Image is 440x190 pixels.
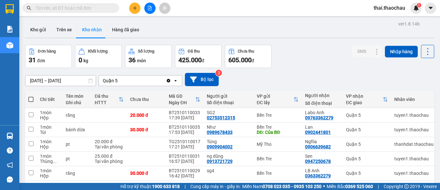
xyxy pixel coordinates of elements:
div: Quận 5 [346,127,388,132]
div: Tên món [66,94,88,99]
button: caret-down [425,3,436,14]
span: ... [53,159,57,164]
div: 0909904002 [207,144,233,149]
div: Bến Tre [257,125,299,130]
span: đ [202,58,204,63]
div: BT2510110033 [169,110,200,115]
div: VP nhận [346,94,383,99]
div: BT2510110035 [169,125,200,130]
div: Số điện thoại [305,101,340,106]
div: BT2510110029 [169,168,200,173]
span: 425.000 [178,56,202,64]
div: 20.000 đ [95,139,124,144]
span: 31 [29,56,36,64]
th: Toggle SortBy [91,91,127,108]
input: Selected Quận 5. [118,77,119,84]
strong: 0708 023 035 - 0935 103 250 [263,184,321,189]
div: Túi [40,130,59,135]
span: search [27,6,31,10]
sup: 1 [417,3,421,7]
span: đơn [37,58,45,63]
button: Đã thu425.000đ [175,45,222,68]
div: Bến Tre [257,171,299,176]
div: 1 món [40,110,59,115]
div: 17:53 [DATE] [169,130,200,135]
div: VP gửi [257,94,293,99]
div: TG2510110017 [169,139,200,144]
div: tuyen1.thaochau [394,171,434,176]
div: Đơn hàng [38,49,56,54]
strong: 1900 633 818 [152,184,180,189]
div: Quận 5 [346,142,388,147]
div: pt [66,142,88,147]
th: Toggle SortBy [253,91,302,108]
div: Bến Tre [257,156,299,161]
button: SMS [352,45,371,57]
span: | [378,183,379,190]
div: 1 món [40,154,59,159]
div: khắc duy [207,183,250,188]
div: Khối lượng [88,49,108,54]
div: 0902441801 [305,130,331,135]
div: răng [66,171,88,176]
span: message [7,176,13,183]
button: Khối lượng0kg [75,45,122,68]
div: 1 món [40,125,59,130]
div: ĐC giao [346,100,383,105]
div: SG2 [207,110,250,115]
div: ver 1.8.146 [398,20,420,27]
span: đ [252,58,254,63]
div: pt [66,156,88,161]
div: 0906639682 [305,144,331,149]
div: Tùng [207,139,250,144]
button: file-add [144,3,156,14]
div: ng dũng [207,154,250,159]
div: thanhdat.thaochau [394,142,434,147]
div: 16:57 [DATE] [169,159,200,164]
div: Quận 5 [346,156,388,161]
div: 0947250678 [305,159,331,164]
span: caret-down [428,5,434,11]
button: aim [159,3,170,14]
div: 25.000 đ [95,154,124,159]
div: 0989678433 [207,130,233,135]
div: Mã GD [169,94,195,99]
div: 0363362279 [305,173,331,178]
div: 20.000 đ [130,113,162,118]
div: Bến Tre [257,113,299,118]
span: 36 [129,56,136,64]
button: Kho nhận [77,22,107,37]
div: Quận 5 [346,113,388,118]
div: 17:39 [DATE] [169,115,200,120]
span: aim [162,6,167,10]
div: răng [66,113,88,118]
input: Select a date range. [25,75,96,86]
div: Như [207,125,250,130]
div: Nghĩa [305,139,340,144]
span: 1 [418,3,420,7]
span: 0 [79,56,82,64]
span: 605.000 [228,56,252,64]
div: Hộp [40,144,59,149]
div: Hộp [40,115,59,120]
span: món [137,58,146,63]
button: Số lượng36món [125,45,172,68]
div: DĐ: Của BĐ [257,130,299,135]
img: warehouse-icon [6,42,13,49]
span: thai.thaochau [368,4,410,12]
sup: 3 [215,70,222,76]
div: HTTT [95,100,119,105]
button: Đơn hàng31đơn [25,45,72,68]
div: 17:21 [DATE] [169,144,200,149]
span: Miền Bắc [327,183,373,190]
div: Chưa thu [130,97,162,102]
span: Hỗ trợ kỹ thuật: [120,183,180,190]
div: Số lượng [138,49,154,54]
button: Trên xe [51,22,77,37]
button: Chưa thu605.000đ [225,45,272,68]
span: notification [7,162,13,168]
div: 09763362279 [305,115,333,120]
button: Hàng đã giao [107,22,144,37]
div: 0913721729 [207,159,233,164]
